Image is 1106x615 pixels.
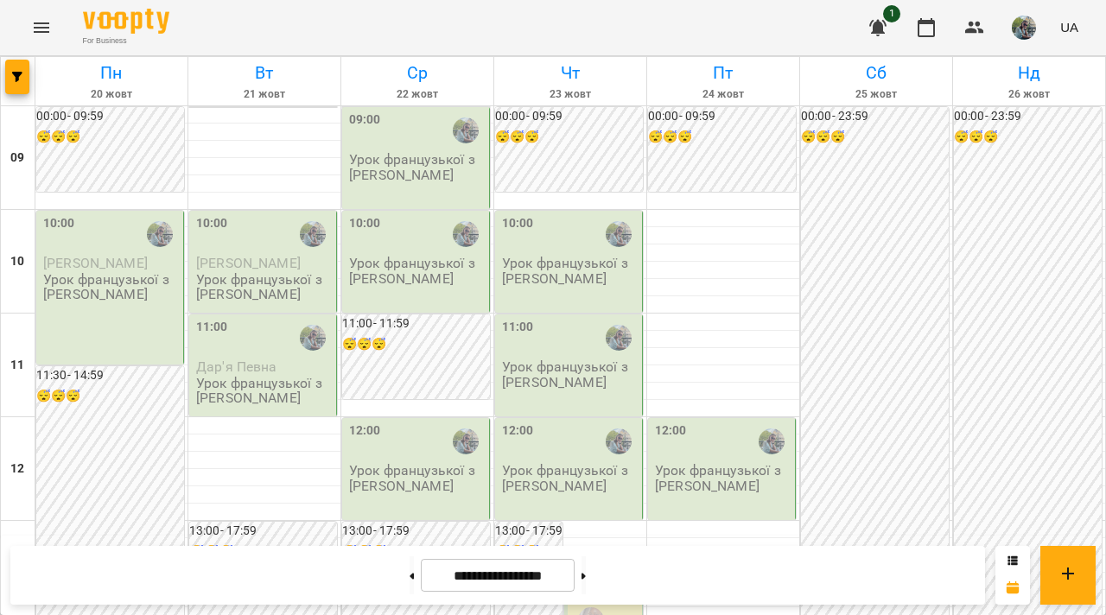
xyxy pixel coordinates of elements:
label: 12:00 [349,422,381,441]
h6: Вт [191,60,338,86]
h6: 😴😴😴 [801,128,949,147]
span: 1 [883,5,900,22]
img: Юля [147,221,173,247]
label: 11:00 [196,318,228,337]
img: Юля [453,221,479,247]
h6: 11:00 - 11:59 [342,314,490,333]
h6: 00:00 - 09:59 [648,107,796,126]
h6: Пт [650,60,797,86]
h6: 25 жовт [803,86,950,103]
img: Юля [759,428,785,454]
h6: 00:00 - 09:59 [495,107,643,126]
p: Урок французької з [PERSON_NAME] [196,376,333,406]
h6: 😴😴😴 [495,128,643,147]
p: Урок французької з [PERSON_NAME] [502,256,639,286]
h6: 00:00 - 23:59 [954,107,1102,126]
label: 12:00 [655,422,687,441]
label: 10:00 [43,214,75,233]
span: UA [1060,18,1078,36]
p: Урок французької з [PERSON_NAME] [349,152,486,182]
h6: 12 [10,460,24,479]
h6: 😴😴😴 [36,128,184,147]
h6: 13:00 - 17:59 [189,522,337,541]
img: c71655888622cca4d40d307121b662d7.jpeg [1012,16,1036,40]
span: [PERSON_NAME] [43,255,148,271]
p: Урок французької з [PERSON_NAME] [349,463,486,493]
h6: Чт [497,60,644,86]
label: 11:00 [502,318,534,337]
h6: 13:00 - 17:59 [495,522,563,541]
h6: Ср [344,60,491,86]
label: 10:00 [349,214,381,233]
span: Дар'я Певна [196,358,277,375]
img: Юля [606,428,632,454]
img: Юля [453,428,479,454]
label: 10:00 [502,214,534,233]
button: Menu [21,7,62,48]
p: Урок французької з [PERSON_NAME] [655,463,791,493]
span: [PERSON_NAME] [196,255,301,271]
img: Voopty Logo [83,9,169,34]
h6: 😴😴😴 [648,128,796,147]
img: Юля [606,221,632,247]
img: Юля [453,117,479,143]
p: Урок французької з [PERSON_NAME] [502,359,639,390]
label: 12:00 [502,422,534,441]
h6: 09 [10,149,24,168]
label: 10:00 [196,214,228,233]
h6: 00:00 - 09:59 [36,107,184,126]
p: Урок французької з [PERSON_NAME] [196,272,333,302]
h6: Сб [803,60,950,86]
p: Урок французької з [PERSON_NAME] [502,463,639,493]
h6: Нд [956,60,1103,86]
img: Юля [300,325,326,351]
h6: 10 [10,252,24,271]
h6: 22 жовт [344,86,491,103]
img: Юля [606,325,632,351]
h6: 😴😴😴 [342,335,490,354]
h6: 😴😴😴 [954,128,1102,147]
h6: 00:00 - 23:59 [801,107,949,126]
h6: 20 жовт [38,86,185,103]
h6: 21 жовт [191,86,338,103]
span: For Business [83,35,169,47]
button: UA [1053,11,1085,43]
h6: 23 жовт [497,86,644,103]
img: Юля [300,221,326,247]
h6: 26 жовт [956,86,1103,103]
h6: 24 жовт [650,86,797,103]
h6: 11 [10,356,24,375]
h6: 😴😴😴 [36,387,184,406]
h6: Пн [38,60,185,86]
h6: 11:30 - 14:59 [36,366,184,385]
p: Урок французької з [PERSON_NAME] [43,272,180,302]
h6: 13:00 - 17:59 [342,522,490,541]
p: Урок французької з [PERSON_NAME] [349,256,486,286]
label: 09:00 [349,111,381,130]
